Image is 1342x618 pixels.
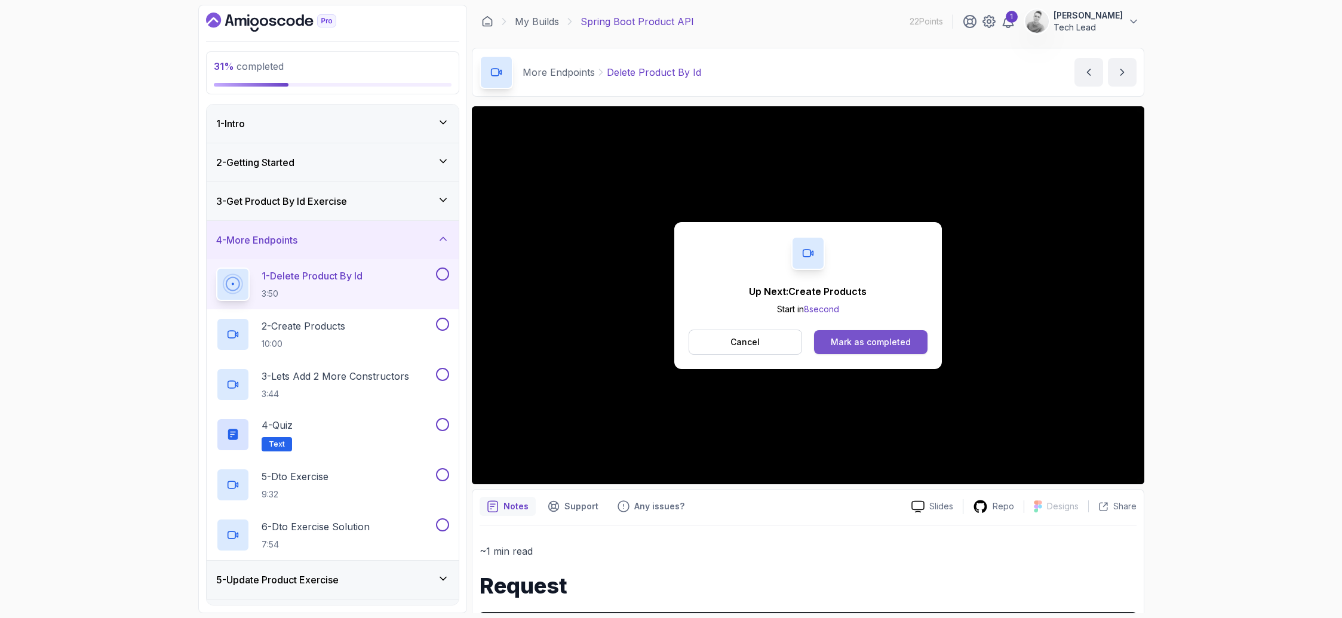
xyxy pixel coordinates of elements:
p: ~1 min read [480,543,1137,559]
p: 2 - Create Products [262,319,345,333]
p: Start in [749,303,867,315]
span: completed [214,60,284,72]
img: user profile image [1025,10,1048,33]
p: 3:50 [262,288,363,300]
p: Support [564,500,598,512]
a: 1 [1001,14,1015,29]
a: Slides [902,500,963,513]
button: next content [1108,58,1137,87]
button: 3-Lets Add 2 More Constructors3:44 [216,368,449,401]
p: Cancel [730,336,760,348]
button: 1-Delete Product By Id3:50 [216,268,449,301]
p: Slides [929,500,953,512]
p: Delete Product By Id [607,65,701,79]
div: Mark as completed [831,336,911,348]
p: Share [1113,500,1137,512]
p: 5 - Dto Exercise [262,469,328,484]
h3: 1 - Intro [216,116,245,131]
p: Up Next: Create Products [749,284,867,299]
button: Cancel [689,330,803,355]
button: 4-QuizText [216,418,449,451]
div: 1 [1006,11,1018,23]
button: 3-Get Product By Id Exercise [207,182,459,220]
p: Any issues? [634,500,684,512]
p: Spring Boot Product API [581,14,694,29]
h3: 2 - Getting Started [216,155,294,170]
h3: 4 - More Endpoints [216,233,297,247]
a: Dashboard [206,13,364,32]
p: 3:44 [262,388,409,400]
p: 3 - Lets Add 2 More Constructors [262,369,409,383]
button: Mark as completed [814,330,927,354]
span: 8 second [804,304,839,314]
p: 6 - Dto Exercise Solution [262,519,370,534]
button: 5-Dto Exercise9:32 [216,468,449,502]
p: 4 - Quiz [262,418,293,432]
a: Dashboard [481,16,493,27]
button: Feedback button [610,497,692,516]
p: More Endpoints [523,65,595,79]
button: notes button [480,497,536,516]
h3: 5 - Update Product Exercise [216,573,339,587]
button: 1-Intro [207,104,459,143]
p: 10:00 [262,338,345,350]
button: Share [1088,500,1137,512]
button: 5-Update Product Exercise [207,561,459,599]
p: 1 - Delete Product By Id [262,269,363,283]
h3: 3 - Get Product By Id Exercise [216,194,347,208]
button: 2-Create Products10:00 [216,318,449,351]
h1: Request [480,574,1137,598]
p: [PERSON_NAME] [1054,10,1123,21]
p: Notes [503,500,529,512]
span: Text [269,439,285,449]
span: 31 % [214,60,234,72]
iframe: 1 - Delete Product By ID [472,106,1144,484]
button: 2-Getting Started [207,143,459,182]
a: My Builds [515,14,559,29]
p: 22 Points [910,16,943,27]
p: 9:32 [262,488,328,500]
p: Designs [1047,500,1079,512]
button: previous content [1074,58,1103,87]
button: Support button [541,497,606,516]
p: 7:54 [262,539,370,551]
a: Repo [963,499,1024,514]
p: Tech Lead [1054,21,1123,33]
button: user profile image[PERSON_NAME]Tech Lead [1025,10,1140,33]
button: 4-More Endpoints [207,221,459,259]
p: Repo [993,500,1014,512]
button: 6-Dto Exercise Solution7:54 [216,518,449,552]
